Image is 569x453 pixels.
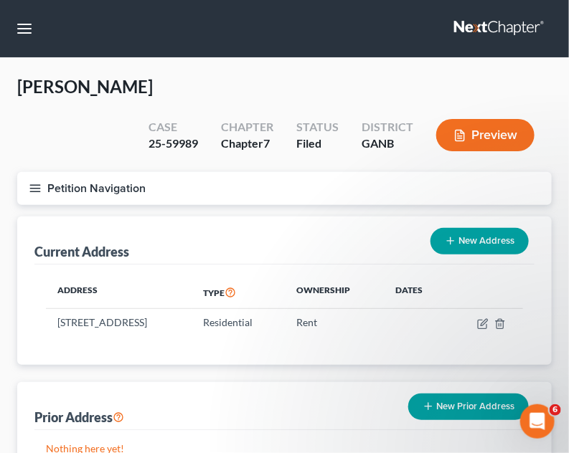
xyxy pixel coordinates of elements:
[192,309,285,336] td: Residential
[34,243,129,260] div: Current Address
[46,309,192,336] td: [STREET_ADDRESS]
[384,276,448,309] th: Dates
[221,119,273,135] div: Chapter
[550,404,561,416] span: 6
[149,135,198,152] div: 25-59989
[34,409,124,426] div: Prior Address
[520,404,555,439] iframe: Intercom live chat
[362,135,413,152] div: GANB
[263,136,270,150] span: 7
[285,309,384,336] td: Rent
[296,119,339,135] div: Status
[221,135,273,152] div: Chapter
[285,276,384,309] th: Ownership
[17,172,552,205] button: Petition Navigation
[149,119,198,135] div: Case
[296,135,339,152] div: Filed
[362,119,413,135] div: District
[17,76,153,97] span: [PERSON_NAME]
[192,276,285,309] th: Type
[408,394,529,420] button: New Prior Address
[436,119,535,151] button: Preview
[431,228,529,254] button: New Address
[46,276,192,309] th: Address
